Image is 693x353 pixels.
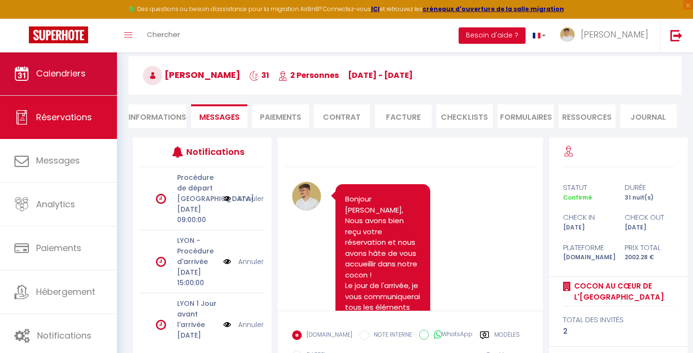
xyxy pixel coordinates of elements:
[249,70,269,81] span: 31
[292,182,321,211] img: 17417821289185.png
[560,27,575,42] img: ...
[199,112,240,123] span: Messages
[177,298,217,330] p: LYON 1 Jour avant l'arrivée
[618,253,680,262] div: 2002.28 €
[618,212,680,223] div: check out
[36,242,81,254] span: Paiements
[314,104,370,128] li: Contrat
[36,198,75,210] span: Analytics
[375,104,431,128] li: Facture
[618,193,680,202] div: 31 nuit(s)
[553,19,660,52] a: ... [PERSON_NAME]
[557,212,618,223] div: check in
[563,314,674,326] div: total des invités
[369,330,412,341] label: NOTE INTERNE
[557,223,618,232] div: [DATE]
[128,104,186,128] li: Informations
[36,154,80,166] span: Messages
[223,256,231,267] img: NO IMAGE
[177,235,217,267] p: LYON - Procédure d'arrivée
[223,193,231,204] img: NO IMAGE
[36,286,95,298] span: Hébergement
[670,29,682,41] img: logout
[557,182,618,193] div: statut
[563,326,674,337] div: 2
[423,5,564,13] a: créneaux d'ouverture de la salle migration
[186,141,239,163] h3: Notifications
[581,28,648,40] span: [PERSON_NAME]
[8,4,37,33] button: Ouvrir le widget de chat LiveChat
[618,223,680,232] div: [DATE]
[371,5,380,13] a: ICI
[238,319,264,330] a: Annuler
[36,67,86,79] span: Calendriers
[36,111,92,123] span: Réservations
[429,330,473,340] label: WhatsApp
[498,104,554,128] li: FORMULAIRES
[459,27,526,44] button: Besoin d'aide ?
[494,330,520,342] label: Modèles
[436,104,493,128] li: CHECKLISTS
[177,267,217,288] p: [DATE] 15:00:00
[177,330,217,351] p: [DATE] 12:00:00
[563,193,592,202] span: Confirmé
[278,70,339,81] span: 2 Personnes
[177,172,217,204] p: Procédure de départ [GEOGRAPHIC_DATA]
[147,29,180,39] span: Chercher
[29,26,88,43] img: Super Booking
[557,253,618,262] div: [DOMAIN_NAME]
[571,280,674,303] a: Cocon au cœur de l'[GEOGRAPHIC_DATA]
[252,104,308,128] li: Paiements
[559,104,615,128] li: Ressources
[302,330,352,341] label: [DOMAIN_NAME]
[557,242,618,253] div: Plateforme
[238,256,264,267] a: Annuler
[143,69,240,81] span: [PERSON_NAME]
[618,242,680,253] div: Prix total
[140,19,187,52] a: Chercher
[223,319,231,330] img: NO IMAGE
[177,204,217,225] p: [DATE] 09:00:00
[620,104,677,128] li: Journal
[238,193,264,204] a: Annuler
[37,329,91,341] span: Notifications
[348,70,413,81] span: [DATE] - [DATE]
[618,182,680,193] div: durée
